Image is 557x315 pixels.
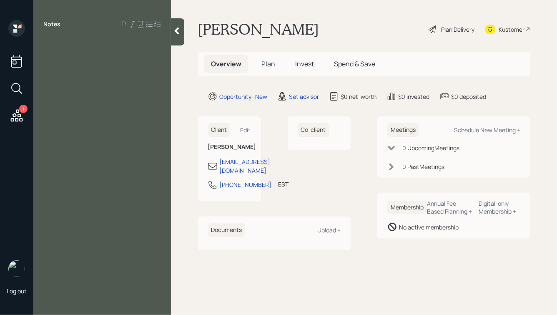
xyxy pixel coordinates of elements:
h6: Membership [387,201,427,214]
label: Notes [43,20,60,28]
div: [EMAIL_ADDRESS][DOMAIN_NAME] [219,157,270,175]
span: Invest [295,59,314,68]
span: Spend & Save [334,59,375,68]
div: [PHONE_NUMBER] [219,180,271,189]
h6: [PERSON_NAME] [208,144,251,151]
div: $0 deposited [451,92,486,101]
div: Kustomer [499,25,524,34]
img: hunter_neumayer.jpg [8,260,25,277]
div: 0 Past Meeting s [402,162,444,171]
div: Plan Delivery [441,25,474,34]
h1: [PERSON_NAME] [198,20,319,38]
div: No active membership [399,223,459,232]
div: Schedule New Meeting + [454,126,520,134]
div: Log out [7,287,27,295]
div: Digital-only Membership + [479,199,520,215]
h6: Client [208,123,230,137]
div: EST [278,180,289,189]
div: 1 [19,105,28,113]
div: $0 net-worth [341,92,376,101]
div: Annual Fee Based Planning + [427,199,472,215]
span: Plan [261,59,275,68]
div: Edit [241,126,251,134]
h6: Documents [208,223,245,237]
h6: Co-client [298,123,329,137]
div: 0 Upcoming Meeting s [402,144,459,152]
span: Overview [211,59,241,68]
div: Opportunity · New [219,92,267,101]
div: $0 invested [398,92,429,101]
div: Upload + [317,226,341,234]
div: Set advisor [289,92,319,101]
h6: Meetings [387,123,419,137]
